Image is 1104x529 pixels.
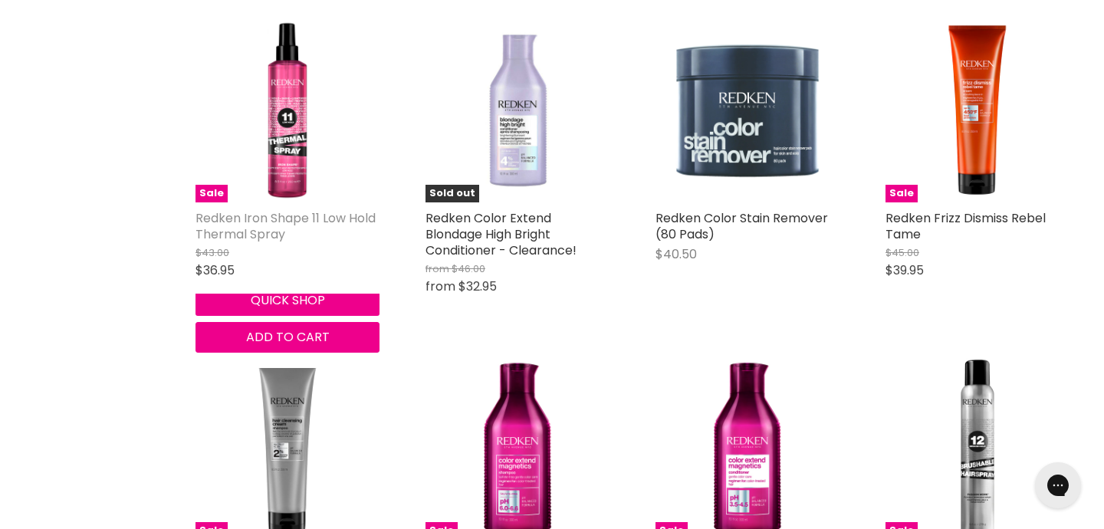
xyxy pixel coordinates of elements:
img: Redken Frizz Dismiss Rebel Tame [886,18,1069,202]
img: Redken Color Stain Remover (80 Pads) [655,18,839,202]
a: Redken Color Extend Blondage High Bright Conditioner - Clearance!Sold out [426,18,609,202]
img: Redken Iron Shape 11 Low Hold Thermal Spray [195,18,379,202]
span: $46.00 [452,261,485,276]
a: Redken Color Extend Blondage High Bright Conditioner - Clearance! [426,209,577,259]
span: Sold out [426,185,479,202]
span: $39.95 [886,261,924,279]
span: from [426,278,455,295]
img: Redken Color Extend Blondage High Bright Conditioner - Clearance! [426,18,609,202]
span: $32.95 [458,278,497,295]
a: Redken Color Stain Remover (80 Pads) [655,209,828,243]
a: Redken Iron Shape 11 Low Hold Thermal Spray [195,209,376,243]
button: Add to cart [195,322,379,353]
span: Sale [195,185,228,202]
span: $43.00 [195,245,229,260]
iframe: Gorgias live chat messenger [1027,457,1089,514]
a: Redken Frizz Dismiss Rebel TameSale [886,18,1069,202]
span: $45.00 [886,245,919,260]
a: Redken Iron Shape 11 Low Hold Thermal SpraySale [195,18,379,202]
span: from [426,261,449,276]
span: Sale [886,185,918,202]
button: Quick shop [195,285,379,316]
span: Add to cart [246,328,330,346]
span: $40.50 [655,245,697,263]
a: Redken Frizz Dismiss Rebel Tame [886,209,1046,243]
span: $36.95 [195,261,235,279]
